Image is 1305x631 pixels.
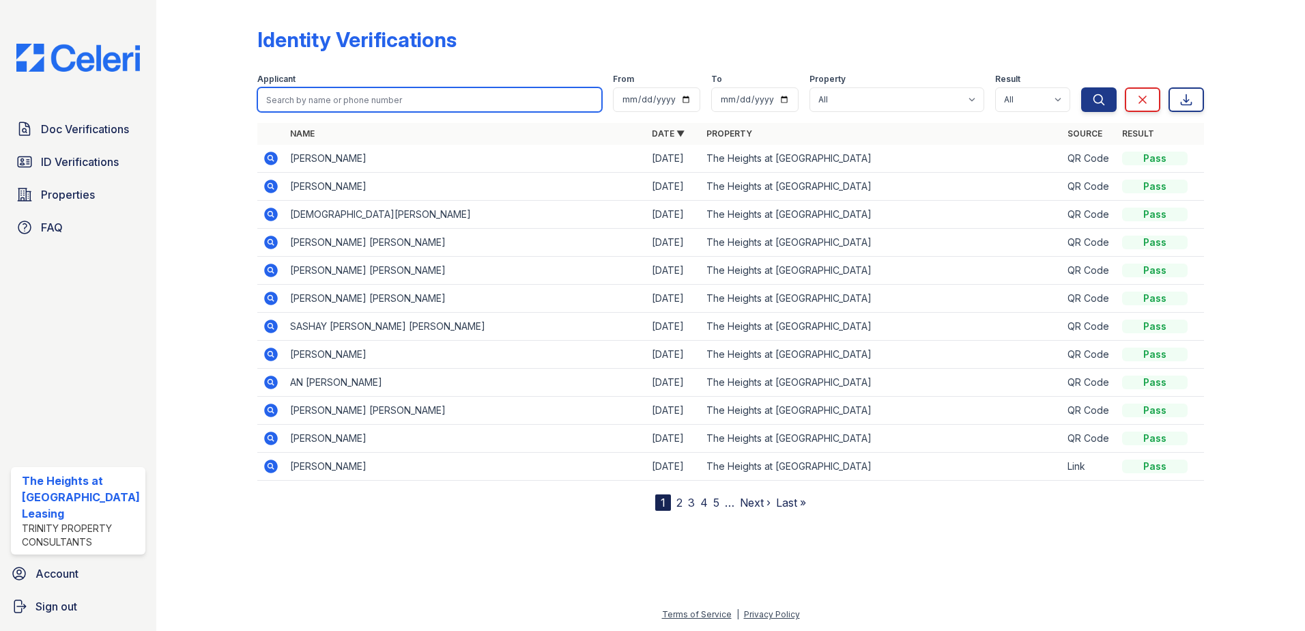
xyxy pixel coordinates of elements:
a: Properties [11,181,145,208]
a: 5 [713,496,719,509]
a: Source [1067,128,1102,139]
td: The Heights at [GEOGRAPHIC_DATA] [701,229,1063,257]
div: Pass [1122,292,1188,305]
a: Name [290,128,315,139]
td: [DATE] [646,453,701,481]
div: Identity Verifications [257,27,457,52]
a: 3 [688,496,695,509]
div: Pass [1122,376,1188,389]
td: The Heights at [GEOGRAPHIC_DATA] [701,369,1063,397]
div: Pass [1122,404,1188,417]
td: [PERSON_NAME] [PERSON_NAME] [285,257,646,285]
span: Doc Verifications [41,121,129,137]
img: CE_Logo_Blue-a8612792a0a2168367f1c8372b55b34899dd931a85d93a1a3d3e32e68fde9ad4.png [5,44,151,72]
td: The Heights at [GEOGRAPHIC_DATA] [701,145,1063,173]
a: Doc Verifications [11,115,145,143]
a: Date ▼ [652,128,685,139]
div: Pass [1122,208,1188,221]
div: Pass [1122,348,1188,361]
a: Last » [776,496,806,509]
td: [DATE] [646,369,701,397]
div: 1 [655,494,671,511]
td: [DATE] [646,313,701,341]
td: [DATE] [646,425,701,453]
td: [DATE] [646,285,701,313]
div: Pass [1122,152,1188,165]
td: [DATE] [646,341,701,369]
td: [PERSON_NAME] [285,145,646,173]
td: [DEMOGRAPHIC_DATA][PERSON_NAME] [285,201,646,229]
a: Next › [740,496,771,509]
a: Result [1122,128,1154,139]
div: The Heights at [GEOGRAPHIC_DATA] Leasing [22,473,140,522]
td: The Heights at [GEOGRAPHIC_DATA] [701,285,1063,313]
a: Privacy Policy [744,609,800,619]
td: The Heights at [GEOGRAPHIC_DATA] [701,425,1063,453]
td: [DATE] [646,173,701,201]
label: To [711,74,722,85]
div: Pass [1122,236,1188,249]
span: Account [35,565,78,582]
td: [PERSON_NAME] [PERSON_NAME] [285,229,646,257]
label: Property [809,74,846,85]
td: QR Code [1062,397,1117,425]
span: … [725,494,734,511]
div: Trinity Property Consultants [22,522,140,549]
td: The Heights at [GEOGRAPHIC_DATA] [701,397,1063,425]
label: Result [995,74,1020,85]
a: 4 [700,496,708,509]
td: The Heights at [GEOGRAPHIC_DATA] [701,257,1063,285]
a: Account [5,560,151,587]
td: Link [1062,453,1117,481]
td: QR Code [1062,425,1117,453]
label: From [613,74,634,85]
td: QR Code [1062,145,1117,173]
td: The Heights at [GEOGRAPHIC_DATA] [701,173,1063,201]
td: SASHAY [PERSON_NAME] [PERSON_NAME] [285,313,646,341]
td: [PERSON_NAME] [PERSON_NAME] [285,397,646,425]
span: FAQ [41,219,63,236]
td: The Heights at [GEOGRAPHIC_DATA] [701,341,1063,369]
div: Pass [1122,432,1188,445]
td: QR Code [1062,285,1117,313]
td: AN [PERSON_NAME] [285,369,646,397]
a: Sign out [5,593,151,620]
td: [DATE] [646,201,701,229]
td: [DATE] [646,229,701,257]
td: The Heights at [GEOGRAPHIC_DATA] [701,201,1063,229]
a: Property [706,128,752,139]
a: Terms of Service [662,609,732,619]
div: Pass [1122,180,1188,193]
td: [PERSON_NAME] [285,173,646,201]
td: [DATE] [646,257,701,285]
td: [PERSON_NAME] [285,453,646,481]
a: ID Verifications [11,148,145,176]
td: QR Code [1062,313,1117,341]
td: The Heights at [GEOGRAPHIC_DATA] [701,453,1063,481]
td: [DATE] [646,397,701,425]
a: 2 [676,496,683,509]
td: [DATE] [646,145,701,173]
td: QR Code [1062,173,1117,201]
td: QR Code [1062,201,1117,229]
td: QR Code [1062,341,1117,369]
div: Pass [1122,264,1188,277]
td: [PERSON_NAME] [PERSON_NAME] [285,285,646,313]
label: Applicant [257,74,296,85]
input: Search by name or phone number [257,87,603,112]
div: Pass [1122,320,1188,333]
span: Sign out [35,598,77,615]
td: QR Code [1062,369,1117,397]
td: QR Code [1062,257,1117,285]
span: Properties [41,186,95,203]
a: FAQ [11,214,145,241]
div: | [736,609,739,619]
td: The Heights at [GEOGRAPHIC_DATA] [701,313,1063,341]
td: [PERSON_NAME] [285,341,646,369]
span: ID Verifications [41,154,119,170]
div: Pass [1122,460,1188,473]
td: [PERSON_NAME] [285,425,646,453]
td: QR Code [1062,229,1117,257]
